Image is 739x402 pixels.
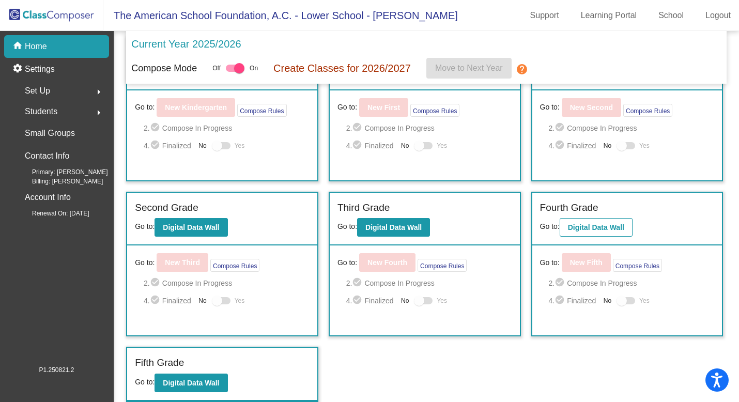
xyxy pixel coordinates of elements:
[25,149,69,163] p: Contact Info
[337,257,357,268] span: Go to:
[604,141,611,150] span: No
[144,122,310,134] span: 2. Compose In Progress
[163,379,219,387] b: Digital Data Wall
[131,61,197,75] p: Compose Mode
[212,64,221,73] span: Off
[352,295,364,307] mat-icon: check_circle
[135,200,198,215] label: Second Grade
[25,63,55,75] p: Settings
[650,7,692,24] a: School
[144,140,193,152] span: 4. Finalized
[135,102,155,113] span: Go to:
[352,277,364,289] mat-icon: check_circle
[346,140,396,152] span: 4. Finalized
[522,7,567,24] a: Support
[568,223,624,231] b: Digital Data Wall
[365,223,422,231] b: Digital Data Wall
[555,140,567,152] mat-icon: check_circle
[697,7,739,24] a: Logout
[367,258,407,267] b: New Fourth
[16,209,89,218] span: Renewal On: [DATE]
[555,122,567,134] mat-icon: check_circle
[435,64,503,72] span: Move to Next Year
[273,60,411,76] p: Create Classes for 2026/2027
[540,222,560,230] span: Go to:
[150,140,162,152] mat-icon: check_circle
[144,277,310,289] span: 2. Compose In Progress
[573,7,645,24] a: Learning Portal
[401,296,409,305] span: No
[437,295,447,307] span: Yes
[346,122,512,134] span: 2. Compose In Progress
[346,277,512,289] span: 2. Compose In Progress
[25,84,50,98] span: Set Up
[135,378,155,386] span: Go to:
[25,126,75,141] p: Small Groups
[135,222,155,230] span: Go to:
[359,253,415,272] button: New Fourth
[613,259,662,272] button: Compose Rules
[16,177,103,186] span: Billing: [PERSON_NAME]
[604,296,611,305] span: No
[235,140,245,152] span: Yes
[562,253,611,272] button: New Fifth
[135,257,155,268] span: Go to:
[437,140,447,152] span: Yes
[210,259,259,272] button: Compose Rules
[357,218,430,237] button: Digital Data Wall
[155,374,227,392] button: Digital Data Wall
[548,140,598,152] span: 4. Finalized
[163,223,219,231] b: Digital Data Wall
[12,63,25,75] mat-icon: settings
[165,258,200,267] b: New Third
[401,141,409,150] span: No
[165,103,227,112] b: New Kindergarten
[135,355,184,370] label: Fifth Grade
[623,104,672,117] button: Compose Rules
[25,190,71,205] p: Account Info
[639,295,650,307] span: Yes
[155,218,227,237] button: Digital Data Wall
[639,140,650,152] span: Yes
[157,253,208,272] button: New Third
[548,122,714,134] span: 2. Compose In Progress
[516,63,528,75] mat-icon: help
[16,167,108,177] span: Primary: [PERSON_NAME]
[410,104,459,117] button: Compose Rules
[103,7,458,24] span: The American School Foundation, A.C. - Lower School - [PERSON_NAME]
[346,295,396,307] span: 4. Finalized
[337,222,357,230] span: Go to:
[25,40,47,53] p: Home
[540,200,598,215] label: Fourth Grade
[93,86,105,98] mat-icon: arrow_right
[235,295,245,307] span: Yes
[198,141,206,150] span: No
[150,277,162,289] mat-icon: check_circle
[359,98,408,117] button: New First
[570,103,613,112] b: New Second
[540,102,560,113] span: Go to:
[12,40,25,53] mat-icon: home
[418,259,467,272] button: Compose Rules
[157,98,235,117] button: New Kindergarten
[198,296,206,305] span: No
[367,103,400,112] b: New First
[144,295,193,307] span: 4. Finalized
[540,257,560,268] span: Go to:
[570,258,603,267] b: New Fifth
[93,106,105,119] mat-icon: arrow_right
[555,277,567,289] mat-icon: check_circle
[352,122,364,134] mat-icon: check_circle
[352,140,364,152] mat-icon: check_circle
[555,295,567,307] mat-icon: check_circle
[337,200,390,215] label: Third Grade
[25,104,57,119] span: Students
[150,295,162,307] mat-icon: check_circle
[250,64,258,73] span: On
[237,104,286,117] button: Compose Rules
[337,102,357,113] span: Go to:
[548,295,598,307] span: 4. Finalized
[131,36,241,52] p: Current Year 2025/2026
[560,218,633,237] button: Digital Data Wall
[426,58,512,79] button: Move to Next Year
